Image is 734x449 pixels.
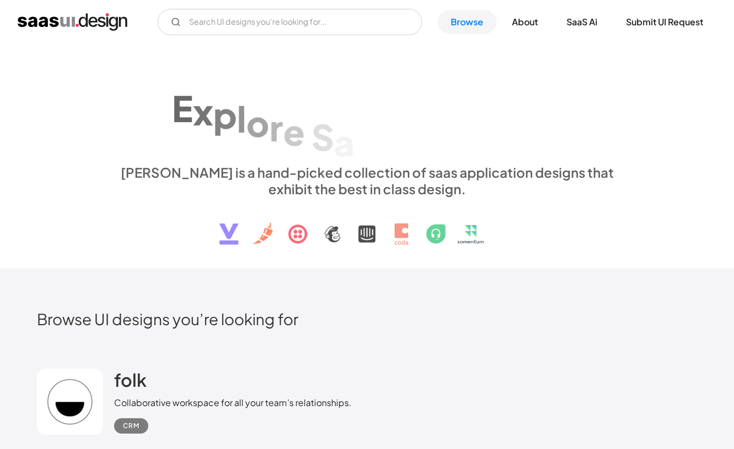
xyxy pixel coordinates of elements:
div: E [172,87,193,129]
a: About [499,10,551,34]
div: x [193,90,213,133]
div: S [311,116,334,158]
div: p [213,94,237,136]
a: home [18,13,127,31]
input: Search UI designs you're looking for... [158,9,422,35]
div: Collaborative workspace for all your team’s relationships. [114,396,352,409]
h2: Browse UI designs you’re looking for [37,309,698,328]
a: folk [114,369,147,396]
div: a [334,121,354,163]
div: o [246,102,269,144]
img: text, icon, saas logo [200,197,534,254]
form: Email Form [158,9,422,35]
div: r [269,106,283,149]
div: l [237,97,246,140]
a: SaaS Ai [553,10,611,34]
a: Submit UI Request [613,10,716,34]
div: CRM [123,419,139,432]
div: [PERSON_NAME] is a hand-picked collection of saas application designs that exhibit the best in cl... [114,164,620,197]
h1: Explore SaaS UI design patterns & interactions. [114,69,620,154]
a: Browse [438,10,496,34]
h2: folk [114,369,147,391]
